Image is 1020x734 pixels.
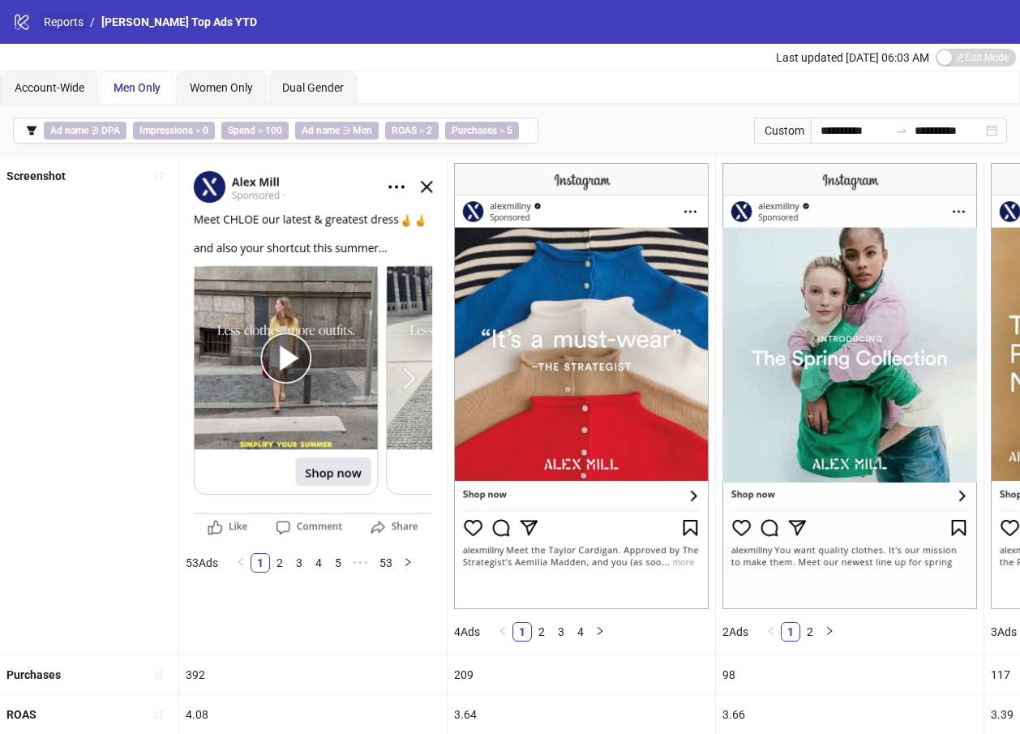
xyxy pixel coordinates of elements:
[251,554,269,572] a: 1
[454,625,480,638] span: 4 Ads
[781,622,800,642] li: 1
[353,125,372,136] b: Men
[290,554,308,572] a: 3
[153,709,165,720] span: sort-ascending
[44,122,126,140] span: ∌
[398,553,418,573] button: right
[498,626,508,636] span: left
[800,622,820,642] li: 2
[231,553,251,573] button: left
[282,81,344,94] span: Dual Gender
[385,122,439,140] span: >
[532,622,551,642] li: 2
[133,122,215,140] span: >
[295,122,379,140] span: ∋
[820,622,839,642] button: right
[403,557,413,567] span: right
[179,655,447,694] div: 392
[595,626,605,636] span: right
[572,623,589,641] a: 4
[179,695,447,734] div: 4.08
[221,122,289,140] span: >
[203,125,208,136] b: 0
[26,125,37,136] span: filter
[552,623,570,641] a: 3
[13,118,538,144] button: Ad name ∌ DPAImpressions > 0Spend > 100Ad name ∋ MenROAS > 2Purchases > 5
[289,553,309,573] li: 3
[722,625,748,638] span: 2 Ads
[571,622,590,642] li: 4
[328,553,348,573] li: 5
[761,622,781,642] button: left
[716,655,984,694] div: 98
[375,554,397,572] a: 53
[895,124,908,137] span: to
[895,124,908,137] span: swap-right
[452,125,497,136] b: Purchases
[445,122,519,140] span: >
[50,125,88,136] b: Ad name
[90,13,95,31] li: /
[398,553,418,573] li: Next Page
[6,170,66,182] b: Screenshot
[6,668,61,681] b: Purchases
[228,125,255,136] b: Spend
[716,695,984,734] div: 3.66
[761,622,781,642] li: Previous Page
[101,125,120,136] b: DPA
[265,125,282,136] b: 100
[348,553,374,573] li: Next 5 Pages
[41,13,87,31] a: Reports
[782,623,799,641] a: 1
[236,557,246,567] span: left
[153,170,165,182] span: sort-ascending
[310,554,328,572] a: 4
[590,622,610,642] li: Next Page
[448,655,715,694] div: 209
[15,81,84,94] span: Account-Wide
[754,118,811,144] div: Custom
[186,556,218,569] span: 53 Ads
[766,626,776,636] span: left
[512,622,532,642] li: 1
[590,622,610,642] button: right
[426,125,432,136] b: 2
[231,553,251,573] li: Previous Page
[533,623,551,641] a: 2
[329,554,347,572] a: 5
[251,553,270,573] li: 1
[448,695,715,734] div: 3.64
[776,51,929,64] span: Last updated [DATE] 06:03 AM
[270,553,289,573] li: 2
[302,125,340,136] b: Ad name
[271,554,289,572] a: 2
[825,626,834,636] span: right
[551,622,571,642] li: 3
[991,625,1017,638] span: 3 Ads
[101,15,257,28] span: [PERSON_NAME] Top Ads YTD
[722,163,977,609] img: Screenshot 120216104152430579
[820,622,839,642] li: Next Page
[392,125,417,136] b: ROAS
[190,81,253,94] span: Women Only
[139,125,193,136] b: Impressions
[114,81,161,94] span: Men Only
[153,669,165,680] span: sort-ascending
[513,623,531,641] a: 1
[348,553,374,573] span: •••
[186,163,440,540] img: Screenshot 120229047754030085
[374,553,398,573] li: 53
[309,553,328,573] li: 4
[507,125,512,136] b: 5
[6,708,36,721] b: ROAS
[493,622,512,642] button: left
[493,622,512,642] li: Previous Page
[801,623,819,641] a: 2
[454,163,709,609] img: Screenshot 120222207259750579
